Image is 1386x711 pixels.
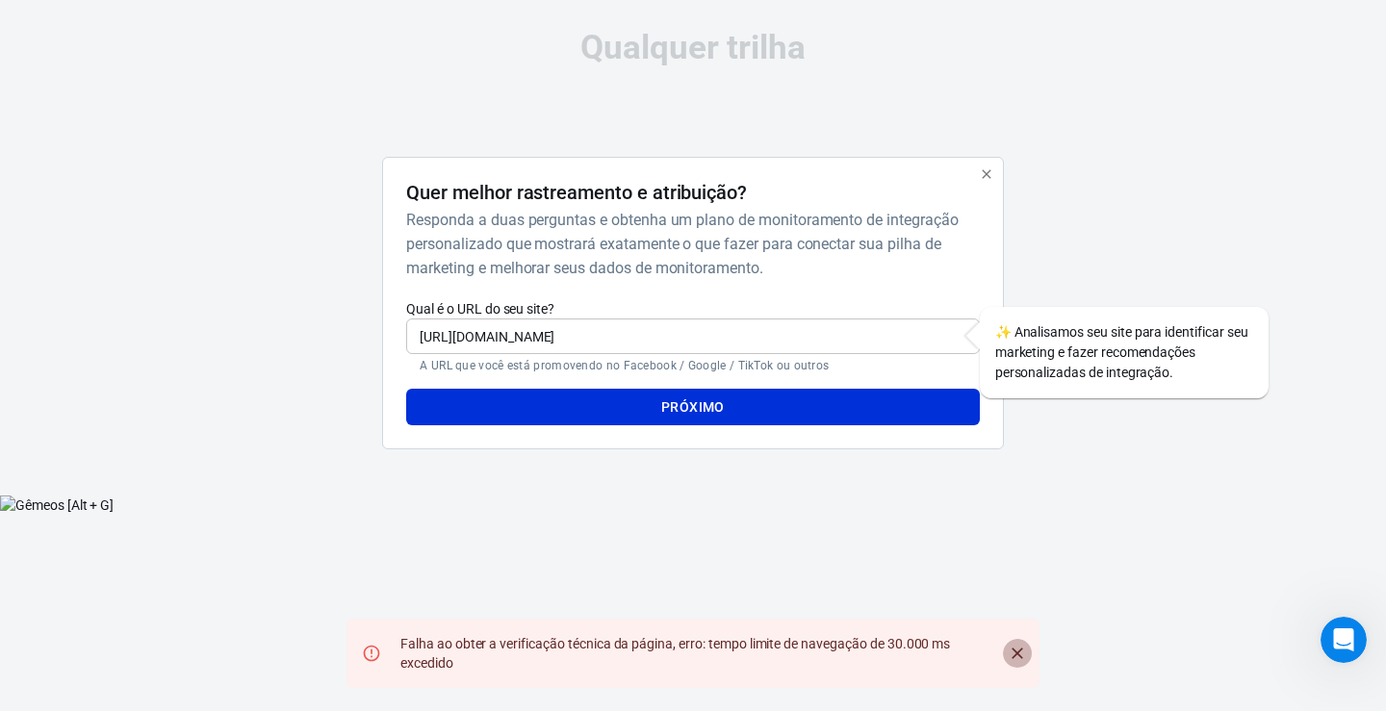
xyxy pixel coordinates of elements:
[995,324,1012,340] font: ✨
[406,211,958,277] font: Responda a duas perguntas e obtenha um plano de monitoramento de integração personalizado que mos...
[580,28,806,67] font: Qualquer trilha
[661,399,725,415] font: Próximo
[420,359,829,372] font: A URL que você está promovendo no Facebook / Google / TikTok ou outros
[406,389,979,425] button: Próximo
[995,324,1012,340] span: brilhos
[400,636,950,671] font: Falha ao obter a verificação técnica da página, erro: tempo limite de navegação de 30.000 ms exce...
[1003,639,1032,668] button: Fechar
[406,318,979,354] input: https://seusite.com/landing-page
[406,181,747,204] font: Quer melhor rastreamento e atribuição?
[995,324,1248,380] font: Analisamos seu site para identificar seu marketing e fazer recomendações personalizadas de integr...
[406,301,554,317] font: Qual é o URL do seu site?
[1321,617,1367,663] iframe: Chat ao vivo do Intercom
